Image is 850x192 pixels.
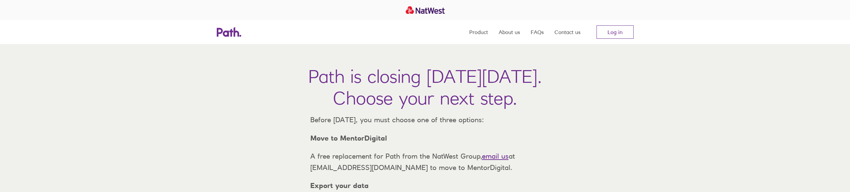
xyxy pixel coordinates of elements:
strong: Export your data [310,181,369,190]
a: FAQs [531,20,544,44]
a: Product [469,20,488,44]
p: A free replacement for Path from the NatWest Group, at [EMAIL_ADDRESS][DOMAIN_NAME] to move to Me... [305,151,545,173]
h1: Path is closing [DATE][DATE]. Choose your next step. [308,65,542,109]
p: Before [DATE], you must choose one of three options: [305,114,545,126]
a: Log in [597,25,634,39]
a: Contact us [554,20,580,44]
strong: Move to MentorDigital [310,134,387,142]
a: email us [482,152,509,160]
a: About us [499,20,520,44]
